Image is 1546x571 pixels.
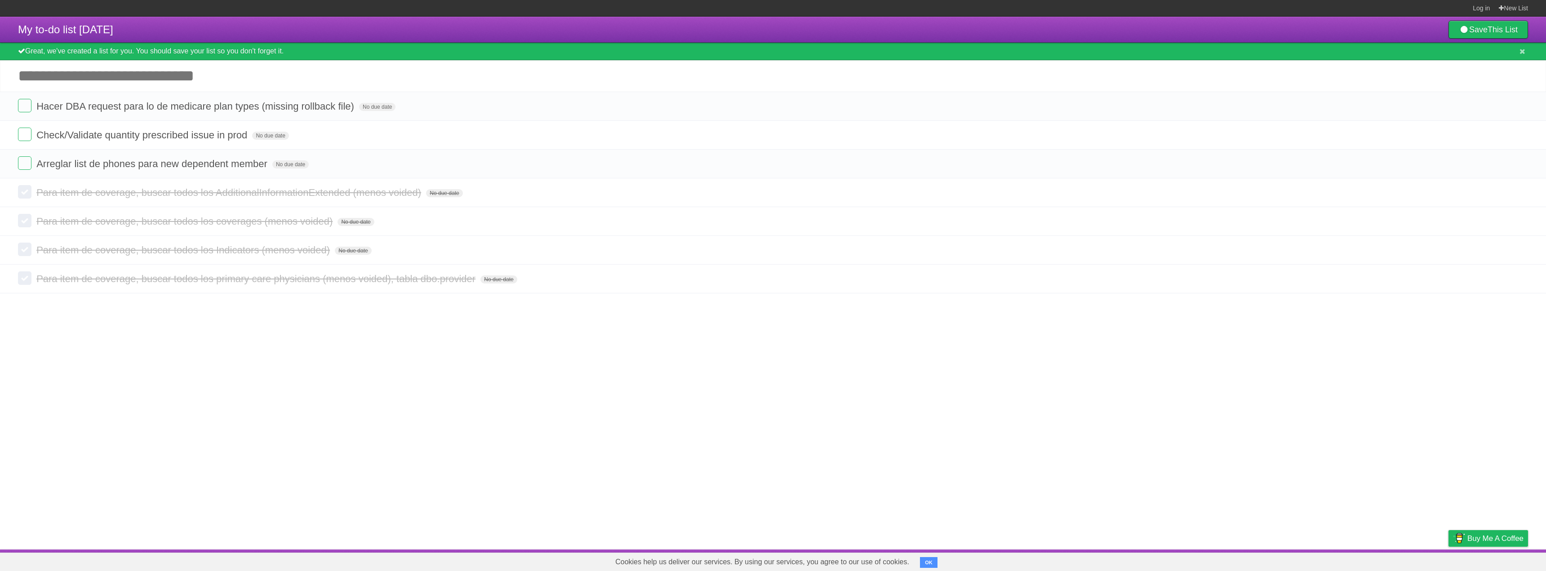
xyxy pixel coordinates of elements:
[338,218,374,226] span: No due date
[1329,552,1348,569] a: About
[1453,531,1465,546] img: Buy me a coffee
[18,214,31,227] label: Done
[36,129,249,141] span: Check/Validate quantity prescribed issue in prod
[1467,531,1524,546] span: Buy me a coffee
[36,216,335,227] span: Para item de coverage, buscar todos los coverages (menos voided)
[272,160,309,168] span: No due date
[18,185,31,199] label: Done
[18,243,31,256] label: Done
[18,128,31,141] label: Done
[36,273,478,284] span: Para item de coverage, buscar todos los primary care physicians (menos voided), tabla dbo.provider
[36,244,332,256] span: Para item de coverage, buscar todos los Indicators (menos voided)
[1488,25,1518,34] b: This List
[252,132,289,140] span: No due date
[1406,552,1426,569] a: Terms
[359,103,395,111] span: No due date
[480,275,517,283] span: No due date
[18,271,31,285] label: Done
[36,187,423,198] span: Para item de coverage, buscar todos los AdditionalInformationExtended (menos voided)
[335,247,371,255] span: No due date
[36,158,270,169] span: Arreglar list de phones para new dependent member
[1471,552,1528,569] a: Suggest a feature
[18,23,113,35] span: My to-do list [DATE]
[18,99,31,112] label: Done
[1437,552,1460,569] a: Privacy
[606,553,918,571] span: Cookies help us deliver our services. By using our services, you agree to our use of cookies.
[1359,552,1395,569] a: Developers
[920,557,937,568] button: OK
[426,189,462,197] span: No due date
[18,156,31,170] label: Done
[36,101,356,112] span: Hacer DBA request para lo de medicare plan types (missing rollback file)
[1448,530,1528,547] a: Buy me a coffee
[1448,21,1528,39] a: SaveThis List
